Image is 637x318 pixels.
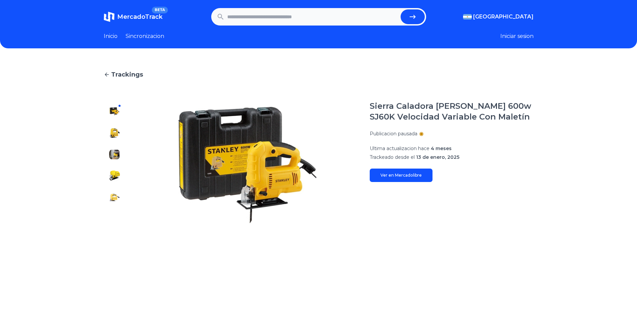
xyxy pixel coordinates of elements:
span: Ultima actualizacion hace [370,145,429,151]
a: Inicio [104,32,118,40]
a: Ver en Mercadolibre [370,169,433,182]
span: MercadoTrack [117,13,163,20]
a: Sincronizacion [126,32,164,40]
span: 4 meses [431,145,452,151]
span: BETA [152,7,168,13]
span: Trackings [111,70,143,79]
img: Sierra Caladora Stanley 600w SJ60K Velocidad Variable Con Maletín [109,128,120,138]
a: Trackings [104,70,534,79]
img: Sierra Caladora Stanley 600w SJ60K Velocidad Variable Con Maletín [109,192,120,203]
a: MercadoTrackBETA [104,11,163,22]
h1: Sierra Caladora [PERSON_NAME] 600w SJ60K Velocidad Variable Con Maletín [370,101,534,122]
img: Argentina [463,14,472,19]
img: Sierra Caladora Stanley 600w SJ60K Velocidad Variable Con Maletín [139,101,356,230]
img: MercadoTrack [104,11,115,22]
img: Sierra Caladora Stanley 600w SJ60K Velocidad Variable Con Maletín [109,149,120,160]
img: Sierra Caladora Stanley 600w SJ60K Velocidad Variable Con Maletín [109,214,120,224]
button: [GEOGRAPHIC_DATA] [463,13,534,21]
p: Publicacion pausada [370,130,417,137]
span: 13 de enero, 2025 [416,154,459,160]
button: Iniciar sesion [500,32,534,40]
img: Sierra Caladora Stanley 600w SJ60K Velocidad Variable Con Maletín [109,106,120,117]
span: Trackeado desde el [370,154,415,160]
span: [GEOGRAPHIC_DATA] [473,13,534,21]
img: Sierra Caladora Stanley 600w SJ60K Velocidad Variable Con Maletín [109,171,120,181]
